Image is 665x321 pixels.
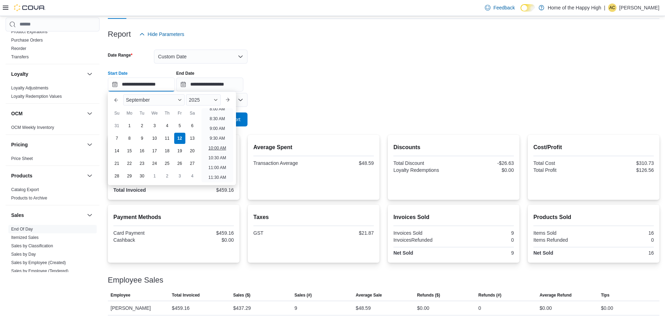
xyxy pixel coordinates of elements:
div: InvoicesRefunded [393,237,452,243]
div: Fr [174,108,185,119]
span: Products to Archive [11,195,47,201]
li: 10:00 AM [206,144,229,152]
div: $48.59 [356,304,371,312]
div: Invoices Sold [393,230,452,236]
div: 0 [455,237,514,243]
div: GST [253,230,312,236]
div: day-16 [136,145,148,156]
div: Cashback [113,237,172,243]
div: Items Sold [533,230,592,236]
label: Date Range [108,52,133,58]
label: Start Date [108,71,128,76]
div: 9 [295,304,297,312]
button: Products [11,172,84,179]
div: $437.29 [233,304,251,312]
div: day-26 [174,158,185,169]
div: day-9 [136,133,148,144]
a: Reorder [11,46,26,51]
h2: Cost/Profit [533,143,654,152]
li: 9:00 AM [207,124,228,133]
div: day-23 [136,158,148,169]
div: day-7 [111,133,123,144]
div: day-21 [111,158,123,169]
div: Transaction Average [253,160,312,166]
button: Hide Parameters [136,27,187,41]
a: Sales by Employee (Created) [11,260,66,265]
li: 8:00 AM [207,105,228,113]
span: Sales by Day [11,251,36,257]
div: $0.00 [540,304,552,312]
a: Sales by Classification [11,243,53,248]
div: Total Cost [533,160,592,166]
label: End Date [176,71,194,76]
li: 9:30 AM [207,134,228,143]
input: Press the down key to open a popover containing a calendar. [176,78,243,92]
div: $310.73 [595,160,654,166]
div: day-31 [111,120,123,131]
div: $459.16 [175,187,234,193]
h3: Products [11,172,32,179]
button: OCM [86,109,94,118]
input: Dark Mode [520,4,535,12]
div: September, 2025 [111,119,199,182]
span: Itemized Sales [11,235,39,240]
div: day-1 [124,120,135,131]
span: Hide Parameters [148,31,184,38]
div: [PERSON_NAME] [108,301,169,315]
div: day-22 [124,158,135,169]
div: 0 [478,304,481,312]
li: 11:00 AM [206,163,229,172]
button: Previous Month [111,94,122,105]
div: $0.00 [601,304,613,312]
div: Card Payment [113,230,172,236]
h2: Payment Methods [113,213,234,221]
div: 9 [455,230,514,236]
span: Catalog Export [11,187,39,192]
div: $0.00 [417,304,429,312]
div: $126.56 [595,167,654,173]
h3: Pricing [11,141,28,148]
span: Refunds (#) [478,292,501,298]
div: Mo [124,108,135,119]
a: Sales by Employee (Tendered) [11,269,68,273]
span: 2025 [189,97,200,103]
div: $48.59 [315,160,374,166]
div: 9 [455,250,514,256]
span: Loyalty Redemption Values [11,94,62,99]
div: day-6 [187,120,198,131]
div: day-18 [162,145,173,156]
button: Pricing [11,141,84,148]
p: [PERSON_NAME] [619,3,659,12]
div: $0.00 [175,237,234,243]
span: Sales (#) [295,292,312,298]
button: Products [86,172,94,180]
div: Sa [187,108,198,119]
div: Items Refunded [533,237,592,243]
strong: Net Sold [533,250,553,256]
div: day-24 [149,158,160,169]
span: Total Invoiced [172,292,200,298]
li: 10:30 AM [206,154,229,162]
div: day-30 [136,170,148,182]
div: $0.00 [455,167,514,173]
div: day-17 [149,145,160,156]
div: day-12 [174,133,185,144]
h3: Employee Sales [108,276,163,284]
div: day-4 [162,120,173,131]
div: day-2 [162,170,173,182]
div: day-25 [162,158,173,169]
div: day-1 [149,170,160,182]
span: Transfers [11,54,29,60]
div: day-4 [187,170,198,182]
h2: Discounts [393,143,514,152]
span: Employee [111,292,131,298]
div: day-11 [162,133,173,144]
span: September [126,97,150,103]
div: We [149,108,160,119]
div: Th [162,108,173,119]
div: $459.16 [172,304,190,312]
